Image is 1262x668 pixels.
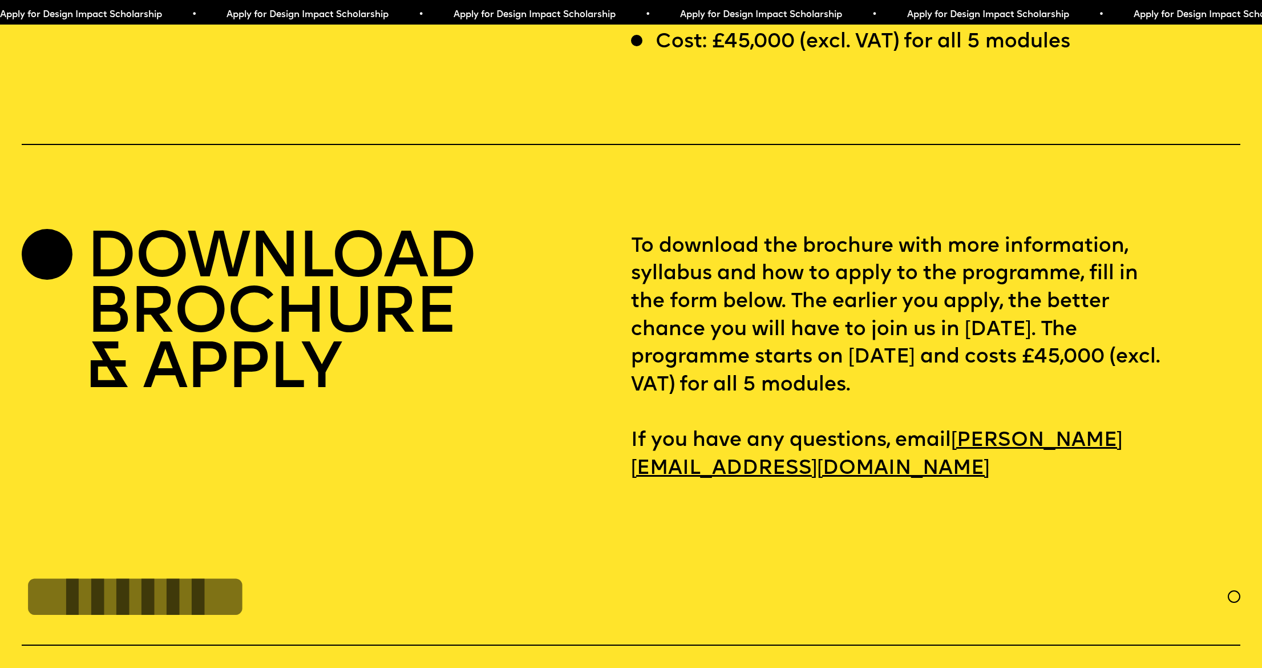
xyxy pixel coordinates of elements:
span: • [418,10,423,19]
span: • [1098,10,1103,19]
a: [PERSON_NAME][EMAIL_ADDRESS][DOMAIN_NAME] [631,422,1122,488]
span: • [872,10,877,19]
p: To download the brochure with more information, syllabus and how to apply to the programme, fill ... [631,233,1240,483]
p: Cost: £45,000 (excl. VAT) for all 5 modules [656,29,1070,57]
h2: DOWNLOAD BROCHURE & APPLY [86,233,475,399]
span: • [645,10,650,19]
span: • [191,10,196,19]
